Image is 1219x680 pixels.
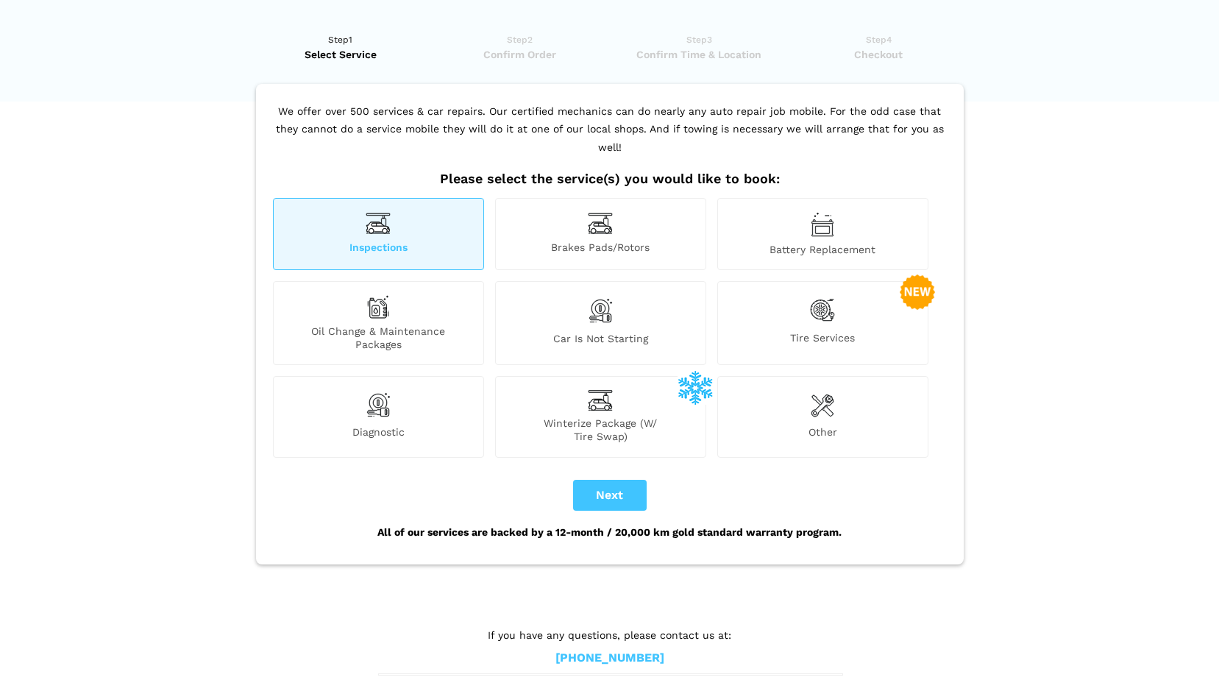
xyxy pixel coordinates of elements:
[378,627,842,643] p: If you have any questions, please contact us at:
[256,47,426,62] span: Select Service
[718,425,928,443] span: Other
[718,243,928,256] span: Battery Replacement
[269,102,950,171] p: We offer over 500 services & car repairs. Our certified mechanics can do nearly any auto repair j...
[274,241,483,256] span: Inspections
[794,47,964,62] span: Checkout
[614,47,784,62] span: Confirm Time & Location
[269,511,950,553] div: All of our services are backed by a 12-month / 20,000 km gold standard warranty program.
[269,171,950,187] h2: Please select the service(s) you would like to book:
[496,332,706,351] span: Car is not starting
[435,47,605,62] span: Confirm Order
[256,32,426,62] a: Step1
[496,417,706,443] span: Winterize Package (W/ Tire Swap)
[496,241,706,256] span: Brakes Pads/Rotors
[573,480,647,511] button: Next
[718,331,928,351] span: Tire Services
[274,325,483,351] span: Oil Change & Maintenance Packages
[274,425,483,443] span: Diagnostic
[555,651,664,666] a: [PHONE_NUMBER]
[900,275,935,310] img: new-badge-2-48.png
[614,32,784,62] a: Step3
[678,369,713,405] img: winterize-icon_1.png
[435,32,605,62] a: Step2
[794,32,964,62] a: Step4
